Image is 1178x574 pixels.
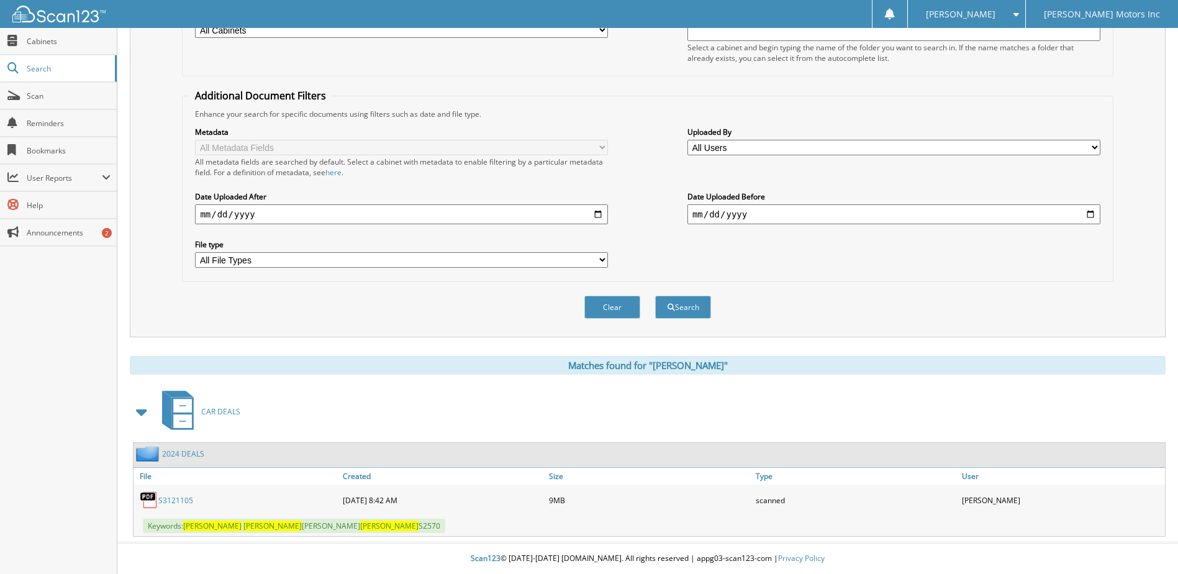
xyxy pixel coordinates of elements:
span: [PERSON_NAME] [926,11,995,18]
div: scanned [753,488,959,512]
a: File [134,468,340,485]
img: scan123-logo-white.svg [12,6,106,22]
span: Scan [27,91,111,101]
label: Date Uploaded After [195,191,608,202]
a: User [959,468,1165,485]
span: Bookmarks [27,145,111,156]
span: [PERSON_NAME] [243,521,302,531]
img: folder2.png [136,446,162,462]
a: S3121105 [158,495,193,506]
span: Keywords: [PERSON_NAME] S2570 [143,519,445,533]
span: [PERSON_NAME] Motors Inc [1044,11,1160,18]
button: Search [655,296,711,319]
legend: Additional Document Filters [189,89,332,102]
label: Date Uploaded Before [687,191,1100,202]
label: File type [195,239,608,250]
div: Matches found for "[PERSON_NAME]" [130,356,1166,375]
input: start [195,204,608,224]
div: [DATE] 8:42 AM [340,488,546,512]
span: Cabinets [27,36,111,47]
div: © [DATE]-[DATE] [DOMAIN_NAME]. All rights reserved | appg03-scan123-com | [117,544,1178,574]
span: [PERSON_NAME] [183,521,242,531]
a: CAR DEALS [155,387,240,436]
span: Reminders [27,118,111,129]
span: Announcements [27,227,111,238]
div: All metadata fields are searched by default. Select a cabinet with metadata to enable filtering b... [195,157,608,178]
label: Uploaded By [687,127,1100,137]
label: Metadata [195,127,608,137]
div: 9MB [546,488,752,512]
a: here [325,167,342,178]
a: Type [753,468,959,485]
img: PDF.png [140,491,158,509]
span: Help [27,200,111,211]
div: Select a cabinet and begin typing the name of the folder you want to search in. If the name match... [687,42,1100,63]
input: end [687,204,1100,224]
button: Clear [584,296,640,319]
span: CAR DEALS [201,406,240,417]
div: 2 [102,228,112,238]
div: [PERSON_NAME] [959,488,1165,512]
a: Size [546,468,752,485]
a: Created [340,468,546,485]
span: [PERSON_NAME] [360,521,419,531]
span: User Reports [27,173,102,183]
div: Enhance your search for specific documents using filters such as date and file type. [189,109,1106,119]
a: Privacy Policy [778,553,825,563]
span: Scan123 [471,553,501,563]
span: Search [27,63,109,74]
a: 2024 DEALS [162,449,204,459]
